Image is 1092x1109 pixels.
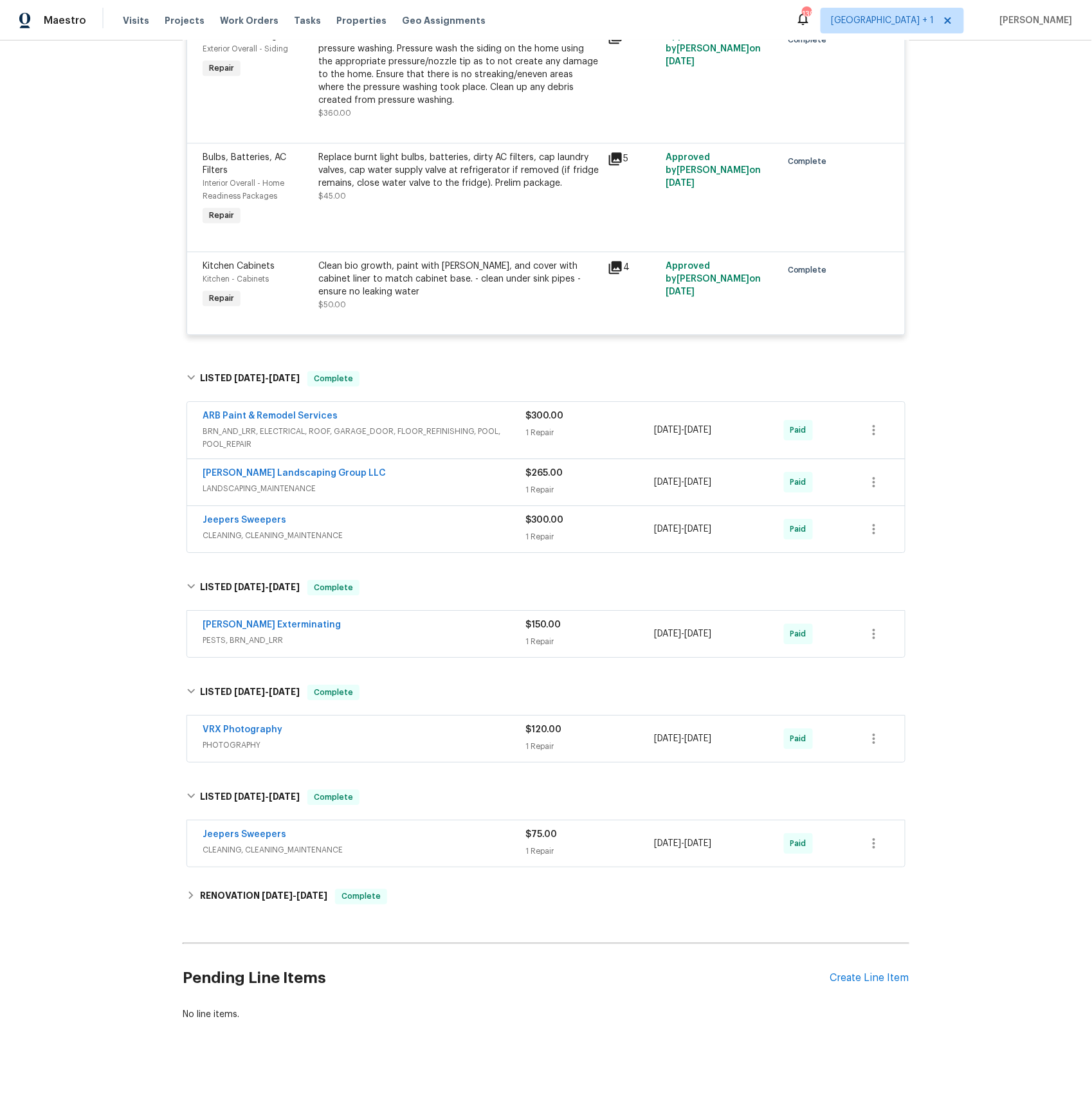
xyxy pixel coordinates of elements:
span: - [234,687,300,696]
span: Paid [790,732,812,745]
span: [GEOGRAPHIC_DATA] + 1 [832,14,934,27]
span: Exterior Overall - Siding [203,45,288,53]
span: [DATE] [685,426,712,435]
div: RENOVATION [DATE]-[DATE]Complete [183,881,909,912]
span: [DATE] [655,478,682,487]
div: INCLUDE FRONT PORCH AND DECK - Protect areas as needed for pressure washing. Pressure wash the si... [318,30,600,107]
span: [DATE] [296,892,327,901]
span: - [655,837,712,850]
span: [DATE] [234,687,265,696]
span: [DATE] [269,374,300,383]
span: - [234,582,300,591]
span: [DATE] [655,839,682,848]
span: - [234,374,300,383]
span: Approved by [PERSON_NAME] on [666,153,761,188]
h6: RENOVATION [200,889,327,905]
span: Repair [204,292,239,305]
span: LANDSCAPING_MAINTENANCE [203,482,525,495]
span: $45.00 [318,192,346,200]
span: CLEANING, CLEANING_MAINTENANCE [203,529,525,542]
div: 1 Repair [525,426,655,439]
span: Complete [309,686,358,699]
span: [DATE] [262,892,293,901]
span: Paid [790,523,812,536]
a: VRX Photography [203,725,282,734]
span: Projects [165,14,205,27]
span: [DATE] [685,525,712,534]
span: [DATE] [685,629,712,638]
a: [PERSON_NAME] Exterminating [203,620,341,629]
span: Interior Overall - Home Readiness Packages [203,179,284,200]
div: LISTED [DATE]-[DATE]Complete [183,777,909,818]
div: LISTED [DATE]-[DATE]Complete [183,567,909,608]
span: Complete [309,791,358,804]
div: Create Line Item [830,973,909,985]
span: $300.00 [525,411,563,420]
div: Clean bio growth, paint with [PERSON_NAME], and cover with cabinet liner to match cabinet base. -... [318,260,600,298]
span: [DATE] [269,582,300,591]
span: Geo Assignments [402,14,486,27]
div: No line items. [183,1009,909,1022]
span: [DATE] [655,734,682,743]
span: - [234,792,300,801]
span: Repair [204,62,239,75]
span: Bulbs, Batteries, AC Filters [203,153,286,175]
span: Kitchen - Cabinets [203,275,269,283]
span: PESTS, BRN_AND_LRR [203,634,525,647]
a: [PERSON_NAME] Landscaping Group LLC [203,469,386,478]
span: - [655,523,712,536]
span: - [655,424,712,437]
div: 1 Repair [525,740,655,753]
div: 1 Repair [525,845,655,858]
span: [DATE] [269,792,300,801]
span: [DATE] [234,582,265,591]
span: $150.00 [525,620,561,629]
h6: LISTED [200,580,300,595]
div: 1 Repair [525,483,655,496]
span: [DATE] [655,629,682,638]
span: $360.00 [318,109,351,117]
div: 139 [802,8,811,21]
span: Kitchen Cabinets [203,262,275,271]
span: - [655,627,712,640]
a: Jeepers Sweepers [203,516,286,525]
span: - [262,892,327,901]
span: $75.00 [525,830,557,839]
h6: LISTED [200,685,300,700]
h6: LISTED [200,789,300,805]
div: 1 Repair [525,635,655,648]
span: [DATE] [685,839,712,848]
h6: LISTED [200,371,300,386]
div: LISTED [DATE]-[DATE]Complete [183,358,909,399]
span: [DATE] [234,374,265,383]
span: Complete [788,264,832,276]
span: Repair [204,209,239,222]
span: CLEANING, CLEANING_MAINTENANCE [203,843,525,856]
span: $50.00 [318,301,346,309]
span: [DATE] [269,687,300,696]
span: [DATE] [666,57,695,66]
span: Work Orders [220,14,278,27]
span: [DATE] [655,525,682,534]
span: - [655,732,712,745]
span: Properties [336,14,387,27]
span: Complete [309,581,358,594]
span: PHOTOGRAPHY [203,739,525,752]
span: [DATE] [666,287,695,296]
h2: Pending Line Items [183,949,830,1009]
span: Paid [790,476,812,489]
span: Approved by [PERSON_NAME] on [666,32,761,66]
span: [PERSON_NAME] [995,14,1073,27]
span: $120.00 [525,725,561,734]
span: [DATE] [666,179,695,188]
span: $300.00 [525,516,563,525]
span: [DATE] [685,734,712,743]
span: BRN_AND_LRR, ELECTRICAL, ROOF, GARAGE_DOOR, FLOOR_REFINISHING, POOL, POOL_REPAIR [203,425,525,451]
div: 4 [608,260,658,275]
span: Approved by [PERSON_NAME] on [666,262,761,296]
span: [DATE] [685,478,712,487]
span: $265.00 [525,469,563,478]
span: Visits [123,14,149,27]
span: Maestro [44,14,86,27]
span: Paid [790,837,812,850]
